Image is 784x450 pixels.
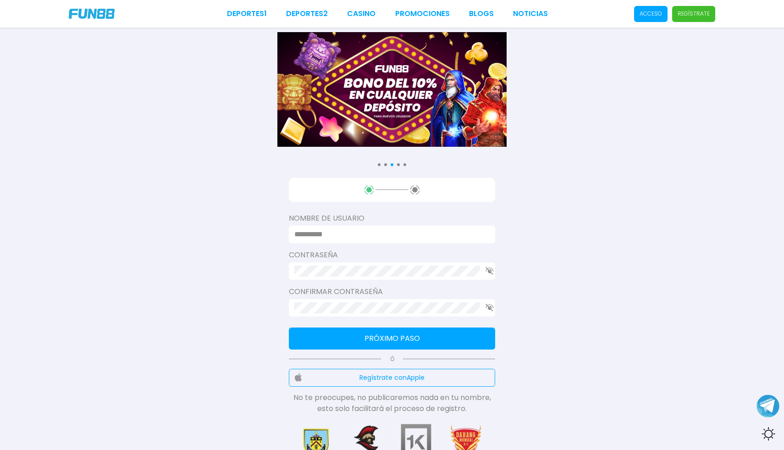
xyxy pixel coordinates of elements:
[640,10,662,18] p: Acceso
[347,8,375,19] a: CASINO
[513,8,548,19] a: NOTICIAS
[756,394,779,418] button: Join telegram channel
[277,32,507,147] img: Banner
[289,250,495,261] label: Contraseña
[395,8,450,19] a: Promociones
[756,422,779,445] div: Switch theme
[289,369,495,387] button: Regístrate conApple
[289,213,495,224] label: Nombre de usuario
[69,9,115,19] img: Company Logo
[289,392,495,414] p: No te preocupes, no publicaremos nada en tu nombre, esto solo facilitará el proceso de registro.
[678,10,710,18] p: Regístrate
[289,286,495,297] label: Confirmar contraseña
[289,328,495,350] button: Próximo paso
[289,355,495,363] p: Ó
[469,8,494,19] a: BLOGS
[227,8,267,19] a: Deportes1
[286,8,328,19] a: Deportes2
